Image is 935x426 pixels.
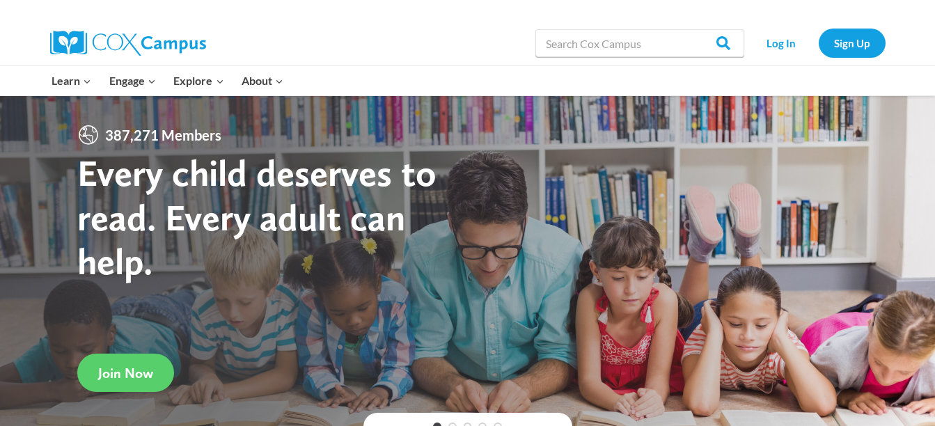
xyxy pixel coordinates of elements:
[43,66,292,95] nav: Primary Navigation
[50,31,206,56] img: Cox Campus
[100,124,227,146] span: 387,271 Members
[98,365,153,381] span: Join Now
[77,354,174,392] a: Join Now
[535,29,744,57] input: Search Cox Campus
[109,72,156,90] span: Engage
[242,72,283,90] span: About
[751,29,886,57] nav: Secondary Navigation
[52,72,91,90] span: Learn
[819,29,886,57] a: Sign Up
[77,150,437,283] strong: Every child deserves to read. Every adult can help.
[751,29,812,57] a: Log In
[173,72,223,90] span: Explore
